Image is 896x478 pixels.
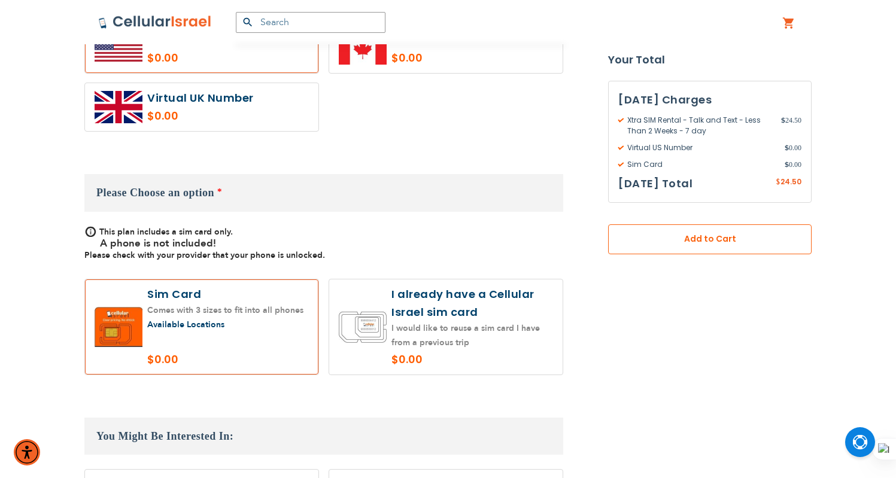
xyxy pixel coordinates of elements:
[648,233,772,246] span: Add to Cart
[96,430,233,442] span: You Might Be Interested In:
[785,142,801,153] span: 0.00
[618,115,781,136] span: Xtra SIM Rental - Talk and Text - Less Than 2 Weeks - 7 day
[618,142,785,153] span: Virtual US Number
[608,51,812,69] strong: Your Total
[100,236,216,250] b: A phone is not included!
[84,226,325,261] span: This plan includes a sim card only. Please check with your provider that your phone is unlocked.
[618,175,692,193] h3: [DATE] Total
[236,12,385,33] input: Search
[781,115,801,136] span: 24.50
[98,15,212,29] img: Cellular Israel Logo
[608,224,812,254] button: Add to Cart
[781,115,785,126] span: $
[785,159,801,170] span: 0.00
[785,159,789,170] span: $
[618,159,785,170] span: Sim Card
[780,176,801,187] span: 24.50
[96,187,214,199] span: Please Choose an option
[14,439,40,465] div: Accessibility Menu
[776,177,780,188] span: $
[147,319,224,330] a: Available Locations
[618,91,801,109] h3: [DATE] Charges
[785,142,789,153] span: $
